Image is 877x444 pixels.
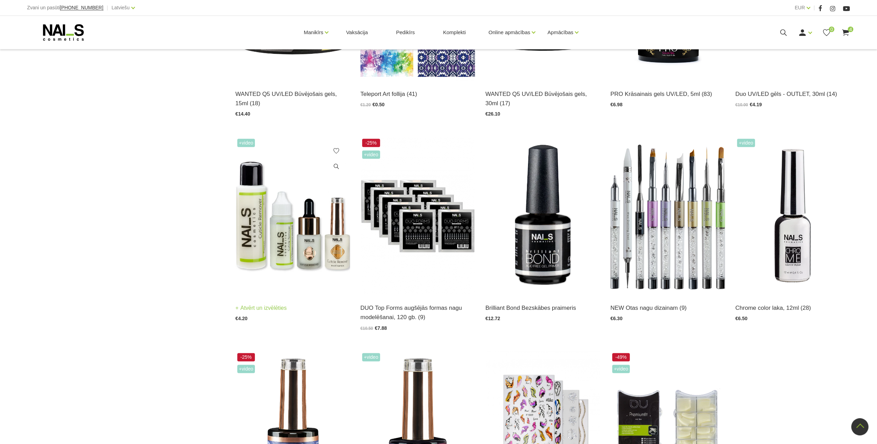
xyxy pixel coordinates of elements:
[848,27,853,32] span: 4
[735,303,850,313] a: Chrome color laka, 12ml (28)
[362,139,380,147] span: -25%
[362,150,380,159] span: +Video
[237,365,255,373] span: +Video
[360,102,371,107] span: €1.20
[612,365,630,373] span: +Video
[360,89,475,99] a: Teleport Art follija (41)
[237,353,255,361] span: -25%
[610,137,725,295] img: Dažāda veida dizaina otas:- Art Magnetics tools- Spatula Tool- Fork Brush #6- Art U Slant- Oval #...
[610,89,725,99] a: PRO Krāsainais gels UV/LED, 5ml (83)
[236,89,350,108] a: WANTED Q5 UV/LED Būvējošais gels, 15ml (18)
[485,137,600,295] img: Bezskābes saķeres kārta nagiem.Skābi nesaturošs līdzeklis, kas nodrošina lielisku dabīgā naga saķ...
[360,303,475,322] a: DUO Top Forms augšējās formas nagu modelēšanai, 120 gb. (9)
[27,3,103,12] div: Zvani un pasūti
[236,303,287,313] a: Atvērt un izvēlēties
[735,137,850,295] img: Paredzēta hromēta jeb spoguļspīduma efekta veidošanai uz pilnas naga plātnes vai atsevišķiem diza...
[485,303,600,313] a: Brilliant Bond Bezskābes praimeris
[612,353,630,361] span: -49%
[107,3,108,12] span: |
[485,316,500,321] span: €12.72
[438,16,471,49] a: Komplekti
[547,19,573,46] a: Apmācības
[60,5,103,10] a: [PHONE_NUMBER]
[304,19,323,46] a: Manikīrs
[488,19,530,46] a: Online apmācības
[237,139,255,147] span: +Video
[111,3,129,12] a: Latviešu
[822,28,831,37] a: 0
[485,111,500,117] span: €26.10
[610,316,622,321] span: €6.30
[236,316,248,321] span: €4.20
[737,139,755,147] span: +Video
[362,353,380,361] span: +Video
[841,28,850,37] a: 4
[610,303,725,313] a: NEW Otas nagu dizainam (9)
[814,3,815,12] span: |
[236,137,350,295] img: Līdzeklis kutikulas mīkstināšanai un irdināšanai vien pāris sekunžu laikā. Ideāli piemērots kutik...
[610,102,622,107] span: €6.98
[795,3,805,12] a: EUR
[360,137,475,295] img: #1 • Mazs(S) sāna arkas izliekums, normāls/vidējs C izliekums, garā forma • Piemērota standarta n...
[375,325,387,331] span: €7.88
[340,16,373,49] a: Vaksācija
[829,27,834,32] span: 0
[390,16,420,49] a: Pedikīrs
[735,316,747,321] span: €6.50
[735,89,850,99] a: Duo UV/LED gēls - OUTLET, 30ml (14)
[485,89,600,108] a: WANTED Q5 UV/LED Būvējošais gels, 30ml (17)
[360,326,373,331] span: €10.50
[236,111,250,117] span: €14.40
[735,102,748,107] span: €10.00
[750,102,762,107] span: €4.19
[372,102,385,107] span: €0.50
